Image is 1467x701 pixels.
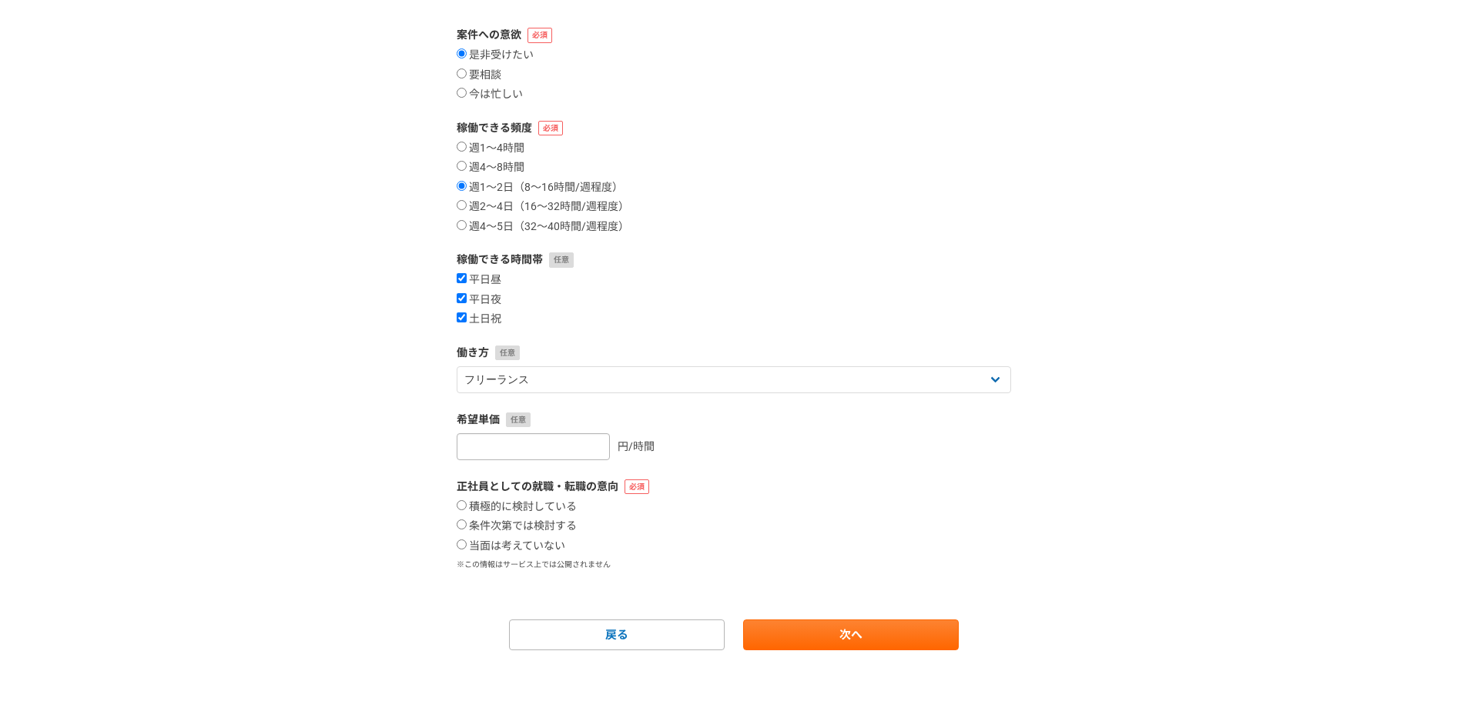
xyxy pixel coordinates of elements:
label: 要相談 [457,68,501,82]
label: 週1〜2日（8〜16時間/週程度） [457,181,623,195]
input: 平日夜 [457,293,467,303]
label: 正社員としての就職・転職の意向 [457,479,1011,495]
label: 平日昼 [457,273,501,287]
input: 土日祝 [457,312,467,322]
p: ※この情報はサービス上では公開されません [457,559,1011,570]
input: 週2〜4日（16〜32時間/週程度） [457,200,467,210]
label: 週4〜8時間 [457,161,524,175]
input: 今は忙しい [457,88,467,98]
label: 希望単価 [457,412,1011,428]
label: 今は忙しい [457,88,523,102]
label: 稼働できる頻度 [457,120,1011,136]
label: 当面は考えていない [457,539,565,553]
label: 週4〜5日（32〜40時間/週程度） [457,220,629,234]
input: 週4〜5日（32〜40時間/週程度） [457,220,467,230]
a: 次へ [743,619,959,650]
input: 週1〜2日（8〜16時間/週程度） [457,181,467,191]
label: 働き方 [457,345,1011,361]
input: 要相談 [457,68,467,78]
input: 積極的に検討している [457,500,467,510]
label: 土日祝 [457,312,501,326]
input: 当面は考えていない [457,539,467,549]
input: 週1〜4時間 [457,142,467,152]
a: 戻る [509,619,725,650]
label: 是非受けたい [457,48,534,62]
span: 円/時間 [618,440,655,452]
input: 平日昼 [457,273,467,283]
input: 条件次第では検討する [457,519,467,529]
label: 条件次第では検討する [457,519,577,533]
label: 週1〜4時間 [457,142,524,155]
label: 積極的に検討している [457,500,577,514]
label: 平日夜 [457,293,501,307]
label: 案件への意欲 [457,27,1011,43]
label: 週2〜4日（16〜32時間/週程度） [457,200,629,214]
label: 稼働できる時間帯 [457,252,1011,268]
input: 是非受けたい [457,48,467,58]
input: 週4〜8時間 [457,161,467,171]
